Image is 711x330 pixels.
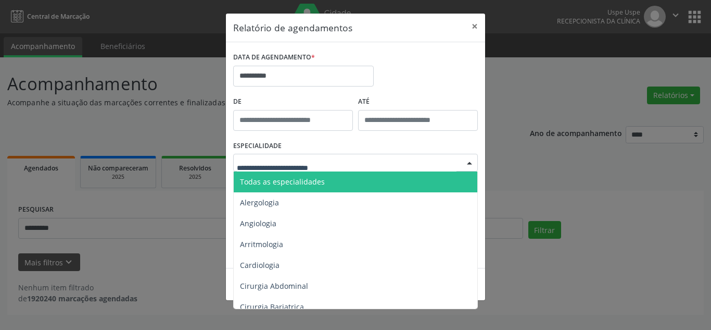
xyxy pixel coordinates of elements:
[240,198,279,207] span: Alergologia
[233,50,315,66] label: DATA DE AGENDAMENTO
[233,94,353,110] label: De
[240,239,283,249] span: Arritmologia
[233,138,282,154] label: ESPECIALIDADE
[240,281,308,291] span: Cirurgia Abdominal
[464,14,485,39] button: Close
[240,260,280,270] span: Cardiologia
[240,302,304,312] span: Cirurgia Bariatrica
[240,177,325,187] span: Todas as especialidades
[358,94,478,110] label: ATÉ
[240,218,276,228] span: Angiologia
[233,21,352,34] h5: Relatório de agendamentos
